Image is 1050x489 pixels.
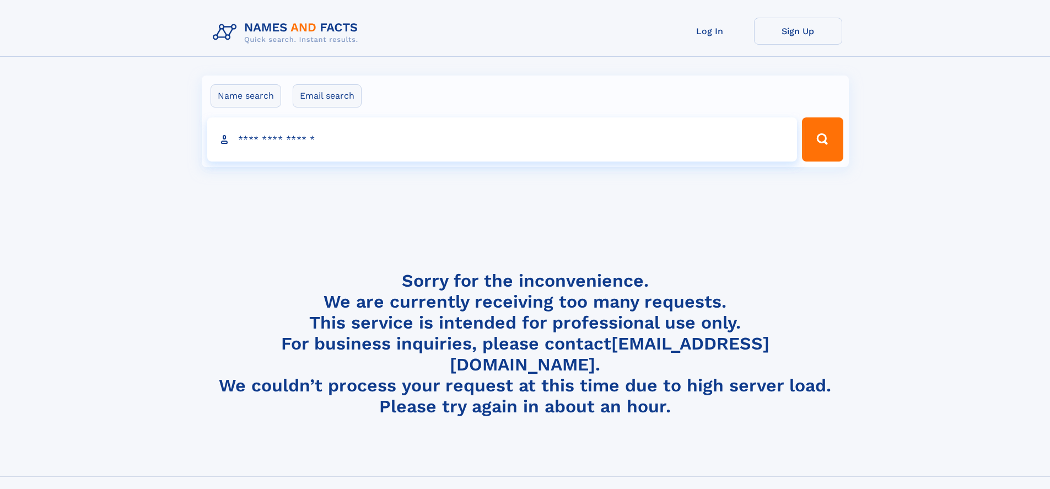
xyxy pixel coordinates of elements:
[211,84,281,108] label: Name search
[802,117,843,162] button: Search Button
[450,333,769,375] a: [EMAIL_ADDRESS][DOMAIN_NAME]
[754,18,842,45] a: Sign Up
[666,18,754,45] a: Log In
[208,18,367,47] img: Logo Names and Facts
[207,117,798,162] input: search input
[293,84,362,108] label: Email search
[208,270,842,417] h4: Sorry for the inconvenience. We are currently receiving too many requests. This service is intend...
